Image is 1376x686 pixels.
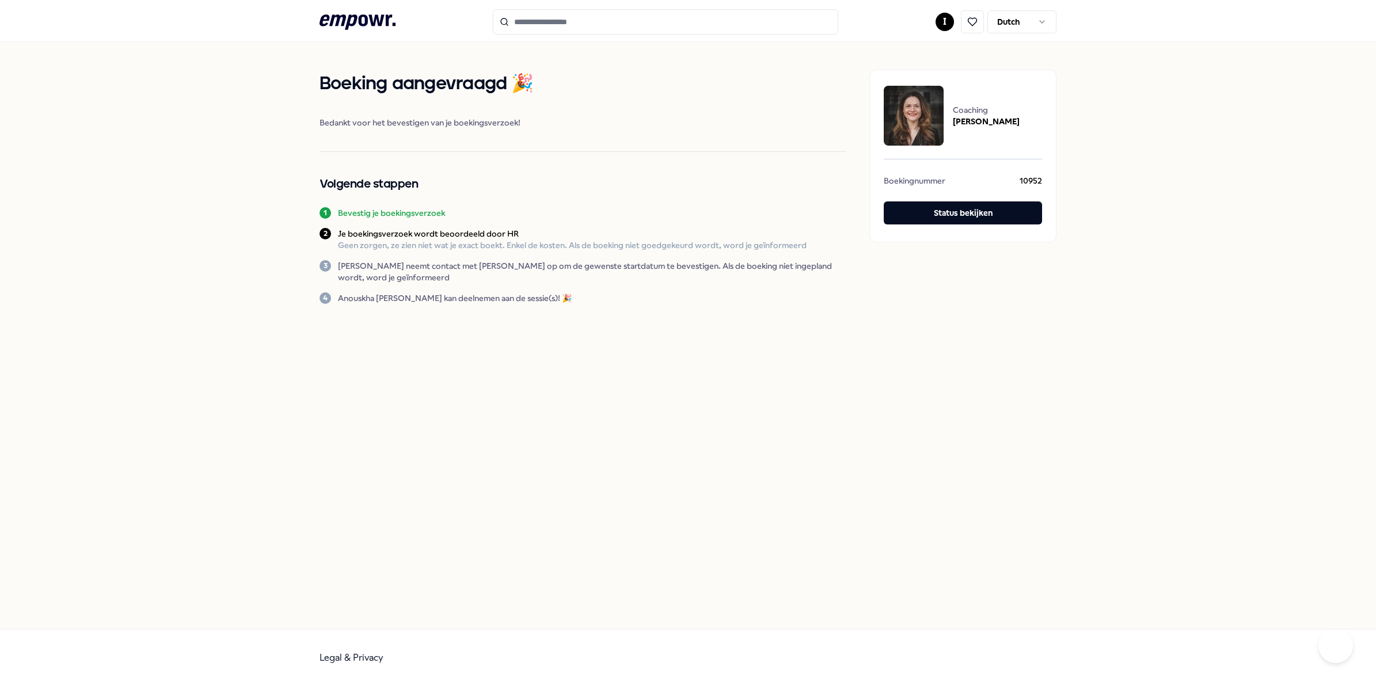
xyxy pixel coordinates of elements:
p: Je boekingsverzoek wordt beoordeeld door HR [338,228,807,239]
div: 1 [320,207,331,219]
h1: Boeking aangevraagd 🎉 [320,70,846,98]
span: Boekingnummer [884,175,945,190]
div: 4 [320,292,331,304]
div: 3 [320,260,331,272]
span: Bedankt voor het bevestigen van je boekingsverzoek! [320,117,846,128]
button: I [936,13,954,31]
a: Status bekijken [884,201,1042,228]
img: package image [884,86,944,146]
input: Search for products, categories or subcategories [493,9,838,35]
h2: Volgende stappen [320,175,846,193]
span: Coaching [953,104,1020,116]
button: Status bekijken [884,201,1042,224]
span: 10952 [1020,175,1042,190]
span: [PERSON_NAME] [953,116,1020,127]
p: Geen zorgen, ze zien niet wat je exact boekt. Enkel de kosten. Als de boeking niet goedgekeurd wo... [338,239,807,251]
iframe: Help Scout Beacon - Open [1318,628,1353,663]
p: [PERSON_NAME] neemt contact met [PERSON_NAME] op om de gewenste startdatum te bevestigen. Als de ... [338,260,846,283]
div: 2 [320,228,331,239]
p: Anouskha [PERSON_NAME] kan deelnemen aan de sessie(s)! 🎉 [338,292,572,304]
p: Bevestig je boekingsverzoek [338,207,445,219]
a: Legal & Privacy [320,652,383,663]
